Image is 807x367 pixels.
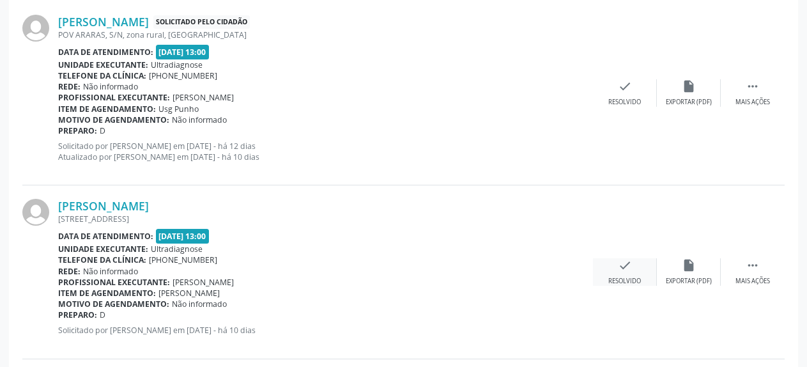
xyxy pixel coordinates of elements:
[156,229,210,244] span: [DATE] 13:00
[158,288,220,299] span: [PERSON_NAME]
[173,277,234,288] span: [PERSON_NAME]
[172,114,227,125] span: Não informado
[156,45,210,59] span: [DATE] 13:00
[58,254,146,265] b: Telefone da clínica:
[58,141,593,162] p: Solicitado por [PERSON_NAME] em [DATE] - há 12 dias Atualizado por [PERSON_NAME] em [DATE] - há 1...
[608,277,641,286] div: Resolvido
[151,59,203,70] span: Ultradiagnose
[746,79,760,93] i: 
[22,15,49,42] img: img
[58,244,148,254] b: Unidade executante:
[58,104,156,114] b: Item de agendamento:
[682,258,696,272] i: insert_drive_file
[58,15,149,29] a: [PERSON_NAME]
[58,266,81,277] b: Rede:
[149,70,217,81] span: [PHONE_NUMBER]
[58,309,97,320] b: Preparo:
[735,98,770,107] div: Mais ações
[158,104,199,114] span: Usg Punho
[58,47,153,58] b: Data de atendimento:
[83,81,138,92] span: Não informado
[58,288,156,299] b: Item de agendamento:
[58,214,593,224] div: [STREET_ADDRESS]
[682,79,696,93] i: insert_drive_file
[151,244,203,254] span: Ultradiagnose
[608,98,641,107] div: Resolvido
[100,309,105,320] span: D
[58,231,153,242] b: Data de atendimento:
[149,254,217,265] span: [PHONE_NUMBER]
[58,114,169,125] b: Motivo de agendamento:
[666,277,712,286] div: Exportar (PDF)
[58,70,146,81] b: Telefone da clínica:
[58,81,81,92] b: Rede:
[58,277,170,288] b: Profissional executante:
[172,299,227,309] span: Não informado
[153,15,250,29] span: Solicitado pelo cidadão
[173,92,234,103] span: [PERSON_NAME]
[618,79,632,93] i: check
[58,199,149,213] a: [PERSON_NAME]
[22,199,49,226] img: img
[58,29,593,40] div: POV ARARAS, S/N, zona rural, [GEOGRAPHIC_DATA]
[618,258,632,272] i: check
[83,266,138,277] span: Não informado
[58,125,97,136] b: Preparo:
[58,325,593,336] p: Solicitado por [PERSON_NAME] em [DATE] - há 10 dias
[100,125,105,136] span: D
[58,299,169,309] b: Motivo de agendamento:
[735,277,770,286] div: Mais ações
[58,59,148,70] b: Unidade executante:
[746,258,760,272] i: 
[58,92,170,103] b: Profissional executante:
[666,98,712,107] div: Exportar (PDF)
